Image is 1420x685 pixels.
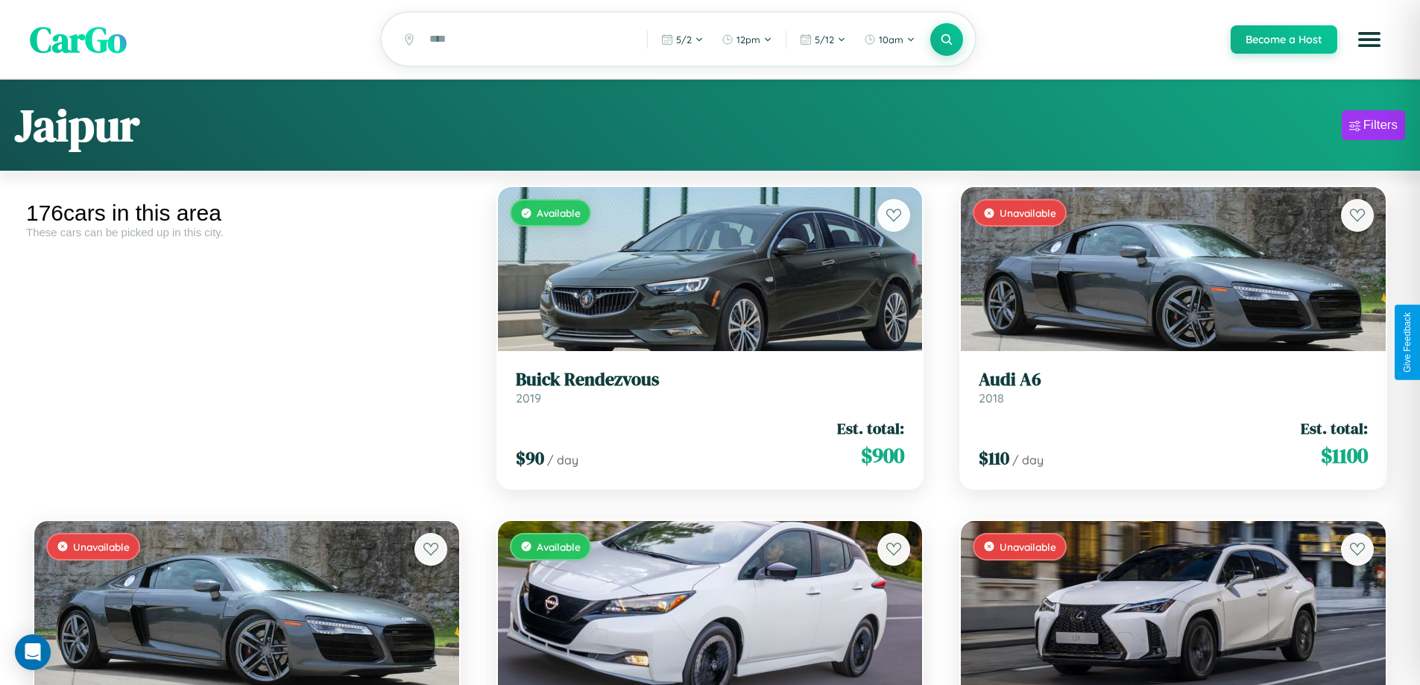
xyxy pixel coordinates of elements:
span: 5 / 2 [676,34,692,45]
span: $ 90 [516,446,544,470]
div: 176 cars in this area [26,201,467,226]
div: Filters [1363,118,1398,133]
button: 5/12 [792,28,853,51]
button: 5/2 [654,28,711,51]
span: Est. total: [837,417,904,439]
span: 10am [879,34,903,45]
span: Est. total: [1301,417,1368,439]
span: 2018 [979,391,1004,405]
button: Become a Host [1231,25,1337,54]
span: CarGo [30,15,127,64]
button: Filters [1342,110,1405,140]
a: Buick Rendezvous2019 [516,369,905,405]
span: 12pm [736,34,760,45]
button: 10am [856,28,923,51]
h1: Jaipur [15,95,139,156]
div: These cars can be picked up in this city. [26,226,467,239]
span: 5 / 12 [815,34,834,45]
span: Available [537,540,581,553]
button: 12pm [714,28,780,51]
span: 2019 [516,391,541,405]
button: Open menu [1348,19,1390,60]
span: / day [547,452,578,467]
span: $ 1100 [1321,441,1368,470]
a: Audi A62018 [979,369,1368,405]
span: $ 900 [861,441,904,470]
span: Unavailable [73,540,130,553]
h3: Audi A6 [979,369,1368,391]
span: Unavailable [1000,206,1056,219]
h3: Buick Rendezvous [516,369,905,391]
span: Available [537,206,581,219]
div: Give Feedback [1402,312,1413,373]
span: Unavailable [1000,540,1056,553]
span: $ 110 [979,446,1009,470]
div: Open Intercom Messenger [15,634,51,670]
span: / day [1012,452,1044,467]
